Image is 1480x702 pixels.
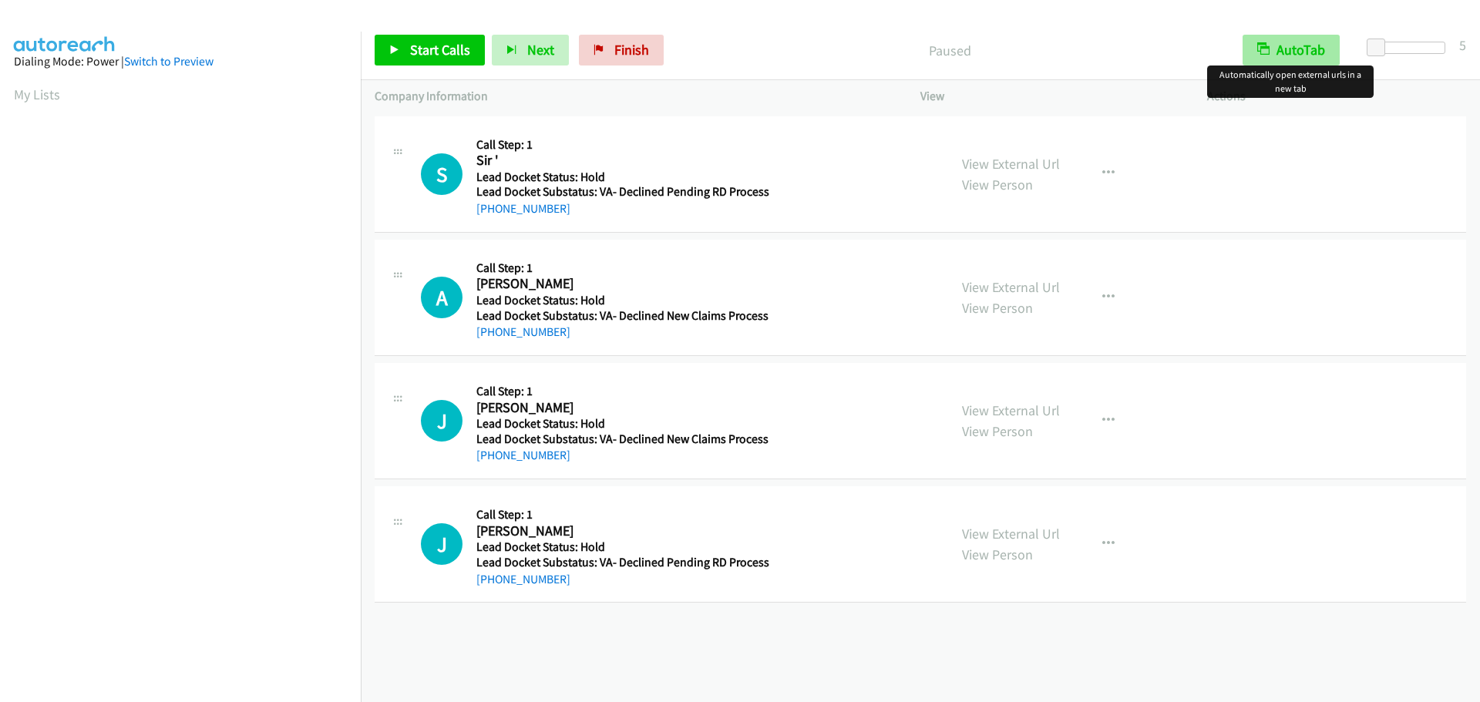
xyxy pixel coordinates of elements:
[421,153,462,195] div: The call is yet to be attempted
[962,155,1060,173] a: View External Url
[14,52,347,71] div: Dialing Mode: Power |
[962,299,1033,317] a: View Person
[476,324,570,339] a: [PHONE_NUMBER]
[962,546,1033,563] a: View Person
[476,432,769,447] h5: Lead Docket Substatus: VA- Declined New Claims Process
[1207,65,1374,98] div: Automatically open external urls in a new tab
[962,278,1060,296] a: View External Url
[684,40,1215,61] p: Paused
[476,555,769,570] h5: Lead Docket Substatus: VA- Declined Pending RD Process
[962,176,1033,193] a: View Person
[421,523,462,565] div: The call is yet to be attempted
[579,35,664,65] a: Finish
[421,400,462,442] h1: J
[962,525,1060,542] a: View External Url
[14,86,60,103] a: My Lists
[476,293,769,308] h5: Lead Docket Status: Hold
[962,422,1033,440] a: View Person
[421,277,462,318] h1: A
[920,87,1179,106] p: View
[476,137,769,153] h5: Call Step: 1
[421,153,462,195] h1: S
[527,41,554,59] span: Next
[124,54,214,69] a: Switch to Preview
[375,35,485,65] a: Start Calls
[476,152,763,170] h2: Sir '
[476,416,769,432] h5: Lead Docket Status: Hold
[476,201,570,216] a: [PHONE_NUMBER]
[1243,35,1340,65] button: AutoTab
[421,523,462,565] h1: J
[476,260,769,276] h5: Call Step: 1
[1374,42,1445,54] div: Delay between calls (in seconds)
[492,35,569,65] button: Next
[476,522,763,540] h2: [PERSON_NAME]
[476,275,763,293] h2: [PERSON_NAME]
[421,400,462,442] div: The call is yet to be attempted
[1459,35,1466,55] div: 5
[476,184,769,200] h5: Lead Docket Substatus: VA- Declined Pending RD Process
[476,572,570,586] a: [PHONE_NUMBER]
[410,41,470,59] span: Start Calls
[614,41,649,59] span: Finish
[421,277,462,318] div: The call is yet to be attempted
[476,507,769,522] h5: Call Step: 1
[476,399,763,417] h2: [PERSON_NAME]
[476,170,769,185] h5: Lead Docket Status: Hold
[476,384,769,399] h5: Call Step: 1
[476,308,769,324] h5: Lead Docket Substatus: VA- Declined New Claims Process
[476,539,769,555] h5: Lead Docket Status: Hold
[476,448,570,462] a: [PHONE_NUMBER]
[962,401,1060,419] a: View External Url
[375,87,893,106] p: Company Information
